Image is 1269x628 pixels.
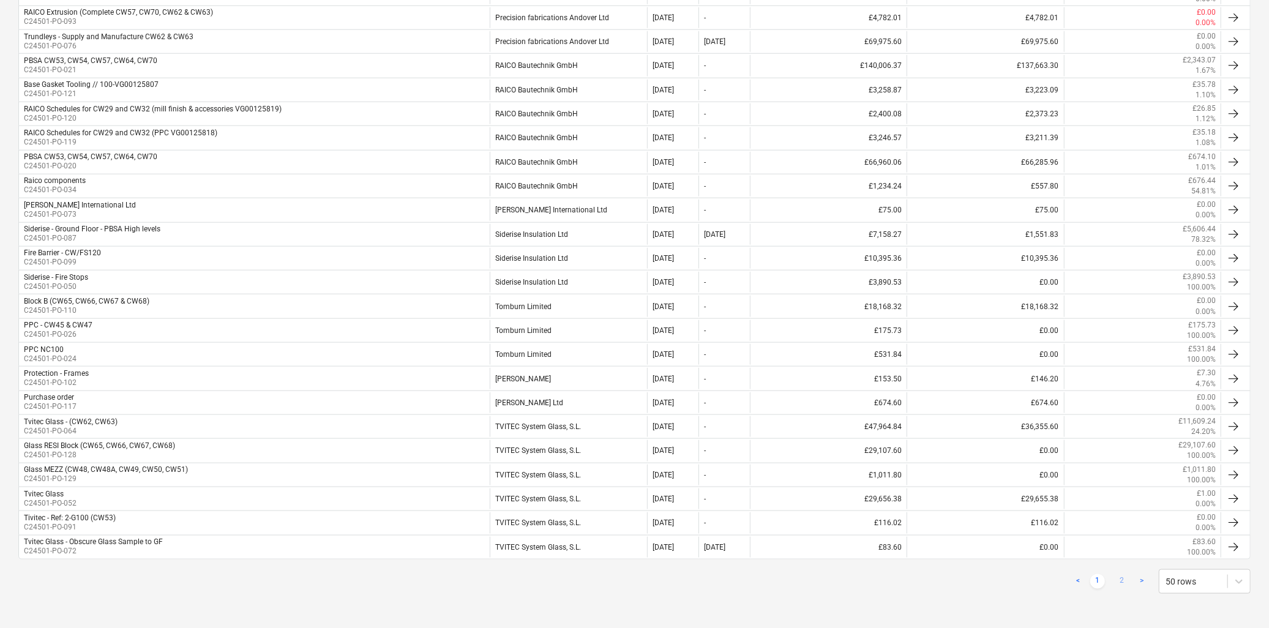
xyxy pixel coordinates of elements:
[1191,427,1216,437] p: 24.20%
[750,344,907,365] div: £531.84
[24,441,175,450] div: Glass RESI Block (CW65, CW66, CW67, CW68)
[24,369,89,378] div: Protection - Frames
[704,495,706,503] div: -
[24,282,88,292] p: C24501-PO-050
[24,41,193,51] p: C24501-PO-076
[653,302,674,311] div: [DATE]
[24,490,64,498] div: Tvitec Glass
[1197,392,1216,403] p: £0.00
[704,206,706,214] div: -
[750,248,907,269] div: £10,395.36
[490,80,646,100] div: RAICO Bautechnik GmbH
[704,350,706,359] div: -
[704,37,725,46] div: [DATE]
[750,31,907,52] div: £69,975.60
[653,278,674,286] div: [DATE]
[24,514,116,522] div: Tivitec - Ref: 2-G100 (CW53)
[1196,307,1216,317] p: 0.00%
[907,7,1063,28] div: £4,782.01
[907,103,1063,124] div: £2,373.23
[1188,344,1216,354] p: £531.84
[704,61,706,70] div: -
[907,368,1063,389] div: £146.20
[1187,331,1216,341] p: 100.00%
[490,224,646,245] div: Siderise Insulation Ltd
[653,86,674,94] div: [DATE]
[490,248,646,269] div: Siderise Insulation Ltd
[24,474,188,484] p: C24501-PO-129
[1188,152,1216,162] p: £674.10
[653,206,674,214] div: [DATE]
[907,392,1063,413] div: £674.60
[704,182,706,190] div: -
[24,201,136,209] div: [PERSON_NAME] International Ltd
[24,450,175,460] p: C24501-PO-128
[24,465,188,474] div: Glass MEZZ (CW48, CW48A, CW49, CW50, CW51)
[24,305,149,316] p: C24501-PO-110
[907,55,1063,76] div: £137,663.30
[750,368,907,389] div: £153.50
[750,55,907,76] div: £140,006.37
[1178,416,1216,427] p: £11,609.24
[490,512,646,533] div: TVITEC System Glass, S.L.
[490,176,646,196] div: RAICO Bautechnik GmbH
[750,80,907,100] div: £3,258.87
[653,61,674,70] div: [DATE]
[704,471,706,479] div: -
[490,320,646,341] div: Tomburn Limited
[907,224,1063,245] div: £1,551.83
[653,471,674,479] div: [DATE]
[907,465,1063,485] div: £0.00
[24,273,88,282] div: Siderise - Fire Stops
[1187,282,1216,293] p: 100.00%
[1183,55,1216,65] p: £2,343.07
[653,495,674,503] div: [DATE]
[490,344,646,365] div: Tomburn Limited
[24,113,282,124] p: C24501-PO-120
[490,392,646,413] div: [PERSON_NAME] Ltd
[653,518,674,527] div: [DATE]
[1196,114,1216,124] p: 1.12%
[1196,210,1216,220] p: 0.00%
[24,137,217,148] p: C24501-PO-119
[490,416,646,437] div: TVITEC System Glass, S.L.
[907,296,1063,316] div: £18,168.32
[907,416,1063,437] div: £36,355.60
[1071,574,1085,589] a: Previous page
[1187,450,1216,461] p: 100.00%
[24,522,116,533] p: C24501-PO-091
[653,158,674,166] div: [DATE]
[750,512,907,533] div: £116.02
[704,230,725,239] div: [DATE]
[490,537,646,558] div: TVITEC System Glass, S.L.
[24,129,217,137] div: RAICO Schedules for CW29 and CW32 (PPC VG00125818)
[750,537,907,558] div: £83.60
[1196,403,1216,413] p: 0.00%
[24,426,118,436] p: C24501-PO-064
[653,110,674,118] div: [DATE]
[1196,65,1216,76] p: 1.67%
[24,8,213,17] div: RAICO Extrusion (Complete CW57, CW70, CW62 & CW63)
[1192,127,1216,138] p: £35.18
[704,422,706,431] div: -
[24,225,160,233] div: Siderise - Ground Floor - PBSA High levels
[24,378,89,388] p: C24501-PO-102
[1196,90,1216,100] p: 1.10%
[1196,258,1216,269] p: 0.00%
[24,152,157,161] div: PBSA CW53, CW54, CW57, CW64, CW70
[490,368,646,389] div: [PERSON_NAME]
[1196,379,1216,389] p: 4.76%
[704,86,706,94] div: -
[1187,547,1216,558] p: 100.00%
[24,297,149,305] div: Block B (CW65, CW66, CW67 & CW68)
[1197,248,1216,258] p: £0.00
[653,326,674,335] div: [DATE]
[1183,272,1216,282] p: £3,890.53
[907,537,1063,558] div: £0.00
[750,465,907,485] div: £1,011.80
[24,393,74,402] div: Purchase order
[24,17,213,27] p: C24501-PO-093
[750,272,907,293] div: £3,890.53
[490,127,646,148] div: RAICO Bautechnik GmbH
[653,37,674,46] div: [DATE]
